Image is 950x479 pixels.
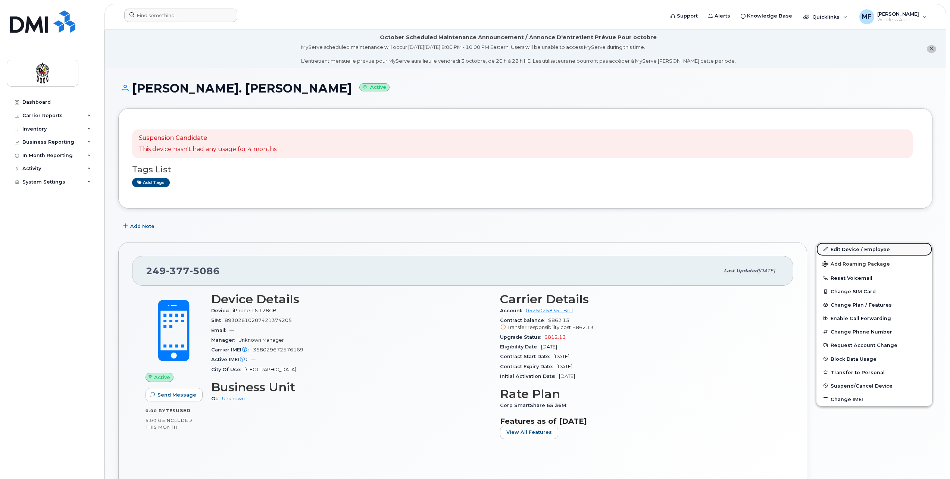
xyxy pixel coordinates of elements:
[222,396,245,401] a: Unknown
[211,396,222,401] span: GL
[154,374,170,381] span: Active
[211,357,251,362] span: Active IMEI
[816,379,932,392] button: Suspend/Cancel Device
[544,334,566,340] span: $812.13
[146,408,176,413] span: 0.00 Bytes
[500,317,780,331] span: $862.13
[211,347,253,353] span: Carrier IMEI
[500,364,556,369] span: Contract Expiry Date
[225,317,292,323] span: 89302610207421374205
[724,268,758,273] span: Last updated
[572,325,594,330] span: $862.13
[816,242,932,256] a: Edit Device / Employee
[211,367,244,372] span: City Of Use
[822,261,890,268] span: Add Roaming Package
[500,354,553,359] span: Contract Start Date
[146,388,203,401] button: Send Message
[541,344,557,350] span: [DATE]
[816,325,932,338] button: Change Phone Number
[229,328,234,333] span: —
[211,292,491,306] h3: Device Details
[758,268,775,273] span: [DATE]
[500,317,548,323] span: Contract balance
[211,317,225,323] span: SIM
[831,383,893,388] span: Suspend/Cancel Device
[132,178,170,187] a: Add tags
[816,311,932,325] button: Enable Call Forwarding
[500,426,558,439] button: View All Features
[146,417,193,430] span: included this month
[927,45,936,53] button: close notification
[831,302,892,308] span: Change Plan / Features
[253,347,303,353] span: 358029672576169
[556,364,572,369] span: [DATE]
[118,82,932,95] h1: [PERSON_NAME]. [PERSON_NAME]
[238,337,284,343] span: Unknown Manager
[176,408,191,413] span: used
[506,429,552,436] span: View All Features
[816,352,932,366] button: Block Data Usage
[380,34,657,41] div: October Scheduled Maintenance Announcement / Annonce D'entretient Prévue Pour octobre
[500,308,526,313] span: Account
[166,265,190,276] span: 377
[500,373,559,379] span: Initial Activation Date
[500,417,780,426] h3: Features as of [DATE]
[500,387,780,401] h3: Rate Plan
[233,308,276,313] span: iPhone 16 128GB
[132,165,919,174] h3: Tags List
[500,403,570,408] span: Corp SmartShare 65 36M
[816,338,932,352] button: Request Account Change
[211,337,238,343] span: Manager
[816,298,932,311] button: Change Plan / Features
[816,392,932,406] button: Change IMEI
[507,325,571,330] span: Transfer responsibility cost
[211,381,491,394] h3: Business Unit
[211,328,229,333] span: Email
[130,223,154,230] span: Add Note
[831,316,891,321] span: Enable Call Forwarding
[816,271,932,285] button: Reset Voicemail
[500,292,780,306] h3: Carrier Details
[146,418,165,423] span: 5.00 GB
[359,83,390,92] small: Active
[139,145,276,154] p: This device hasn't had any usage for 4 months
[526,308,573,313] a: 0525025835 - Bell
[139,134,276,143] p: Suspension Candidate
[816,256,932,271] button: Add Roaming Package
[301,44,736,65] div: MyServe scheduled maintenance will occur [DATE][DATE] 8:00 PM - 10:00 PM Eastern. Users will be u...
[251,357,256,362] span: —
[211,308,233,313] span: Device
[118,220,161,233] button: Add Note
[146,265,220,276] span: 249
[500,344,541,350] span: Eligibility Date
[190,265,220,276] span: 5086
[553,354,569,359] span: [DATE]
[816,285,932,298] button: Change SIM Card
[559,373,575,379] span: [DATE]
[244,367,296,372] span: [GEOGRAPHIC_DATA]
[816,366,932,379] button: Transfer to Personal
[500,334,544,340] span: Upgrade Status
[157,391,196,398] span: Send Message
